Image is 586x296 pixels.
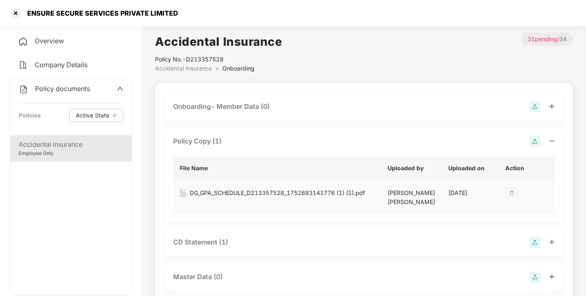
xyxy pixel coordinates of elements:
[529,271,541,283] img: svg+xml;base64,PHN2ZyB4bWxucz0iaHR0cDovL3d3dy53My5vcmcvMjAwMC9zdmciIHdpZHRoPSIyOCIgaGVpZ2h0PSIyOC...
[113,113,117,118] span: down
[35,61,87,69] span: Company Details
[549,239,555,245] span: plus
[549,103,555,109] span: plus
[35,37,64,45] span: Overview
[18,60,28,70] img: svg+xml;base64,PHN2ZyB4bWxucz0iaHR0cDovL3d3dy53My5vcmcvMjAwMC9zdmciIHdpZHRoPSIyNCIgaGVpZ2h0PSIyNC...
[18,37,28,47] img: svg+xml;base64,PHN2ZyB4bWxucz0iaHR0cDovL3d3dy53My5vcmcvMjAwMC9zdmciIHdpZHRoPSIyNCIgaGVpZ2h0PSIyNC...
[19,85,28,94] img: svg+xml;base64,PHN2ZyB4bWxucz0iaHR0cDovL3d3dy53My5vcmcvMjAwMC9zdmciIHdpZHRoPSIyNCIgaGVpZ2h0PSIyNC...
[222,65,254,72] span: Onboarding
[180,189,186,197] img: svg+xml;base64,PHN2ZyB4bWxucz0iaHR0cDovL3d3dy53My5vcmcvMjAwMC9zdmciIHdpZHRoPSIxNiIgaGVpZ2h0PSIyMC...
[190,188,365,197] div: DG_GPA_SCHEDULE_D213357528_1752683141776 (1) (1).pdf
[215,65,219,72] span: >
[155,33,282,51] h1: Accidental Insurance
[529,237,541,248] img: svg+xml;base64,PHN2ZyB4bWxucz0iaHR0cDovL3d3dy53My5vcmcvMjAwMC9zdmciIHdpZHRoPSIyOCIgaGVpZ2h0PSIyOC...
[549,274,555,280] span: plus
[549,138,555,144] span: minus
[448,188,492,197] div: [DATE]
[529,101,541,113] img: svg+xml;base64,PHN2ZyB4bWxucz0iaHR0cDovL3d3dy53My5vcmcvMjAwMC9zdmciIHdpZHRoPSIyOCIgaGVpZ2h0PSIyOC...
[173,157,381,180] th: File Name
[381,157,442,180] th: Uploaded by
[155,65,212,72] span: Accidental Insurance
[19,139,123,150] div: Accidental Insurance
[19,111,41,120] div: Policies
[505,186,518,200] img: svg+xml;base64,PHN2ZyB4bWxucz0iaHR0cDovL3d3dy53My5vcmcvMjAwMC9zdmciIHdpZHRoPSIzMiIgaGVpZ2h0PSIzMi...
[173,136,221,146] div: Policy Copy (1)
[173,101,270,112] div: Onboarding- Member Data (0)
[442,157,498,180] th: Uploaded on
[527,35,557,42] span: 31 pending
[521,33,573,46] p: / 34
[173,237,228,247] div: CD Statement (1)
[22,9,178,17] div: ENSURE SECURE SERVICES PRIVATE LIMITED
[388,188,435,207] div: [PERSON_NAME] [PERSON_NAME]
[498,157,555,180] th: Action
[19,150,123,157] div: Employee Only
[155,55,282,64] div: Policy No.- D213357528
[117,85,123,92] span: up
[69,109,123,122] button: Active Statedown
[529,136,541,147] img: svg+xml;base64,PHN2ZyB4bWxucz0iaHR0cDovL3d3dy53My5vcmcvMjAwMC9zdmciIHdpZHRoPSIyOCIgaGVpZ2h0PSIyOC...
[76,111,109,120] span: Active State
[35,85,90,93] span: Policy documents
[173,272,223,282] div: Master Data (0)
